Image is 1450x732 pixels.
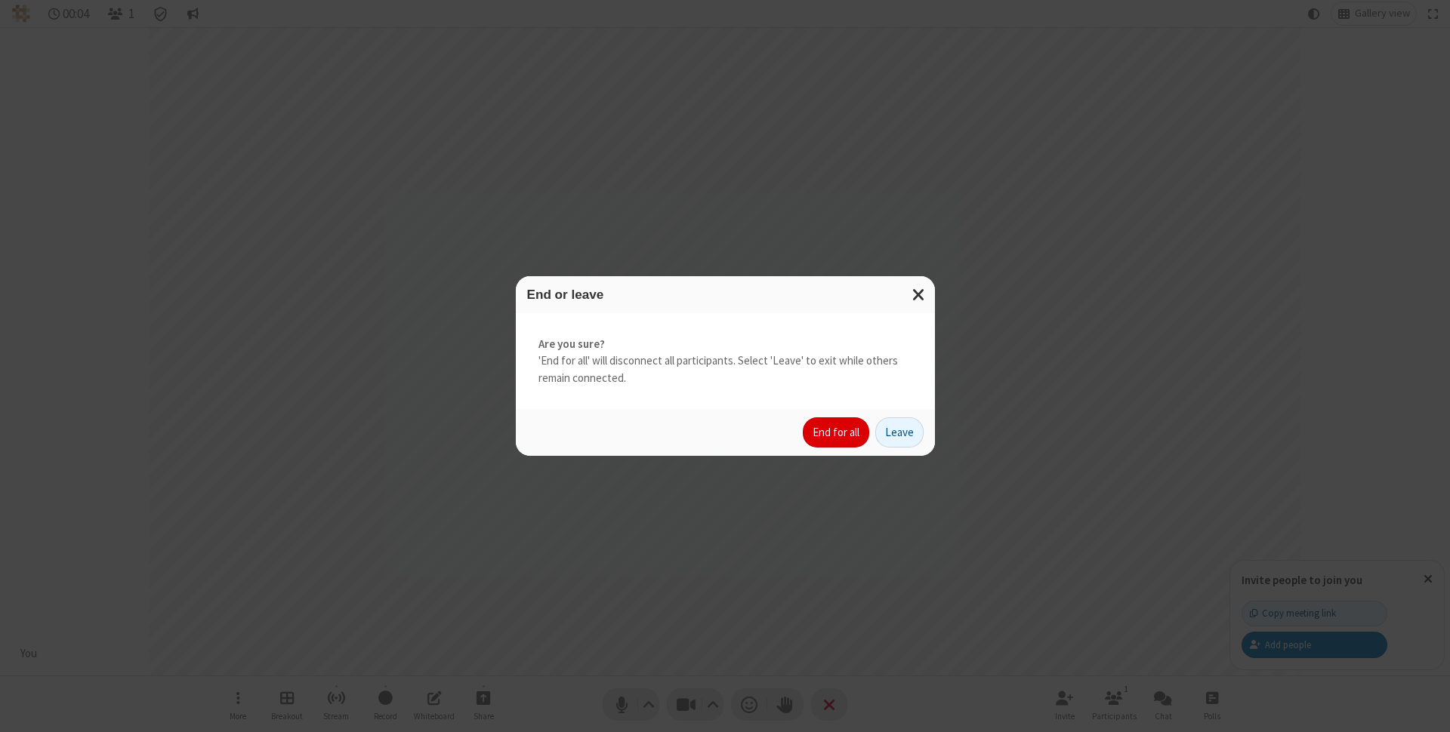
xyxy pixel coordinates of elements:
button: Close modal [903,276,935,313]
h3: End or leave [527,288,924,302]
button: End for all [803,417,869,448]
strong: Are you sure? [538,336,912,353]
button: Leave [875,417,924,448]
div: 'End for all' will disconnect all participants. Select 'Leave' to exit while others remain connec... [516,313,935,410]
